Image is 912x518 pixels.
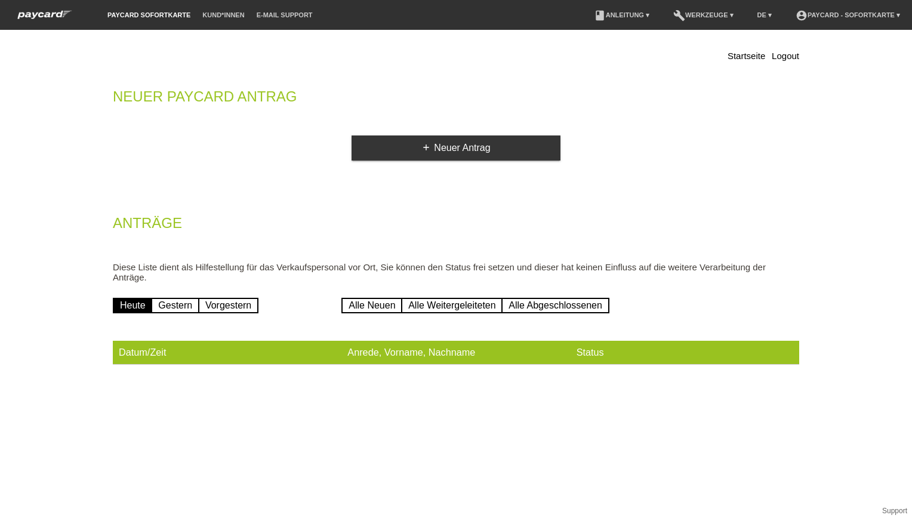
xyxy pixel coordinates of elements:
[12,14,78,23] a: paycard Sofortkarte
[198,298,258,313] a: Vorgestern
[594,10,606,21] i: book
[667,11,740,18] a: buildWerkzeuge ▾
[401,298,503,313] a: Alle Weitergeleiteten
[251,11,319,18] a: E-Mail Support
[352,135,560,161] a: addNeuer Antrag
[421,143,431,152] i: add
[882,507,907,515] a: Support
[151,298,199,313] a: Gestern
[113,341,341,365] th: Datum/Zeit
[790,11,906,18] a: account_circlepaycard - Sofortkarte ▾
[113,91,799,109] h2: Neuer Paycard Antrag
[751,11,778,18] a: DE ▾
[772,51,799,61] a: Logout
[501,298,609,313] a: Alle Abgeschlossenen
[12,8,78,21] img: paycard Sofortkarte
[341,341,570,365] th: Anrede, Vorname, Nachname
[728,51,765,61] a: Startseite
[196,11,250,18] a: Kund*innen
[341,298,402,313] a: Alle Neuen
[113,298,153,313] a: Heute
[113,262,799,282] p: Diese Liste dient als Hilfestellung für das Verkaufspersonal vor Ort, Sie können den Status frei ...
[588,11,655,18] a: bookAnleitung ▾
[673,10,685,21] i: build
[113,217,799,235] h2: Anträge
[571,341,799,365] th: Status
[101,11,196,18] a: paycard Sofortkarte
[796,10,808,21] i: account_circle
